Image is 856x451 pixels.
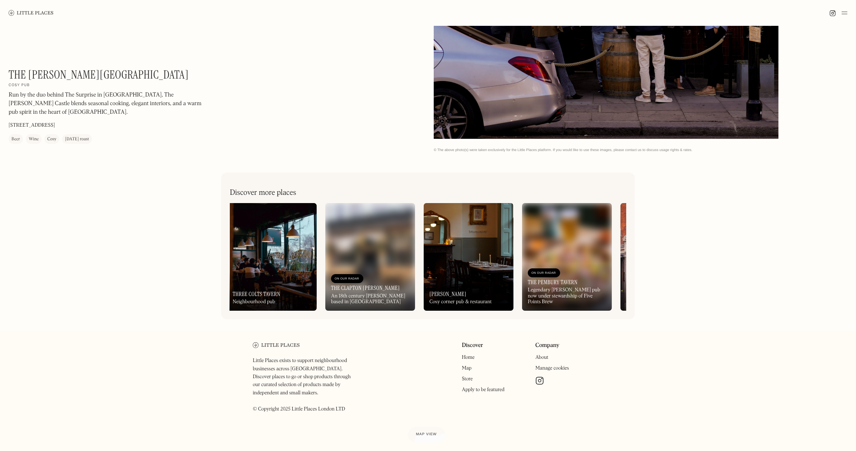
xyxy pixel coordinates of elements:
div: Legendary [PERSON_NAME] pub now under stewardship of Five Points Brew [528,287,606,305]
a: Map [462,366,471,371]
div: On Our Radar [335,275,360,282]
div: On Our Radar [531,269,557,277]
span: Map view [416,432,437,436]
a: On Our RadarThe Clapton [PERSON_NAME]An 18th century [PERSON_NAME] based in [GEOGRAPHIC_DATA] [325,203,415,311]
div: Cosy [47,136,56,143]
a: Company [535,342,559,349]
div: Cosy corner pub & restaurant [429,299,492,305]
div: Beer [11,136,20,143]
a: [PERSON_NAME]Cosy corner pub & restaurant [424,203,513,311]
a: Discover [462,342,483,349]
div: An 18th century [PERSON_NAME] based in [GEOGRAPHIC_DATA] [331,293,409,305]
div: Neighbourhood pub [233,299,275,305]
h2: Cosy pub [9,83,30,88]
a: Manage cookies [535,366,569,371]
div: [DATE] roast [65,136,89,143]
div: Wine [29,136,39,143]
h3: Three Colts Tavern [233,291,280,297]
a: Home [462,355,474,360]
p: [STREET_ADDRESS] [9,122,55,129]
a: Map view [408,427,446,442]
h2: Discover more places [230,188,296,197]
a: About [535,355,548,360]
h3: The Clapton [PERSON_NAME] [331,285,400,291]
a: True CraftPub & pizzeria [620,203,710,311]
p: Little Places exists to support neighbourhood businesses across [GEOGRAPHIC_DATA]. Discover place... [253,357,358,413]
h3: The Pembury Tavern [528,279,578,286]
a: Store [462,376,473,381]
a: Apply to be featured [462,387,504,392]
a: Three Colts TavernNeighbourhood pub [227,203,317,311]
h1: The [PERSON_NAME][GEOGRAPHIC_DATA] [9,68,189,81]
p: Run by the duo behind The Surprise in [GEOGRAPHIC_DATA], The [PERSON_NAME] Castle blends seasonal... [9,91,203,117]
a: On Our RadarThe Pembury TavernLegendary [PERSON_NAME] pub now under stewardship of Five Points Brew [522,203,612,311]
h3: [PERSON_NAME] [429,291,466,297]
div: © The above photo(s) were taken exclusively for the Little Places platform. If you would like to ... [434,148,847,152]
